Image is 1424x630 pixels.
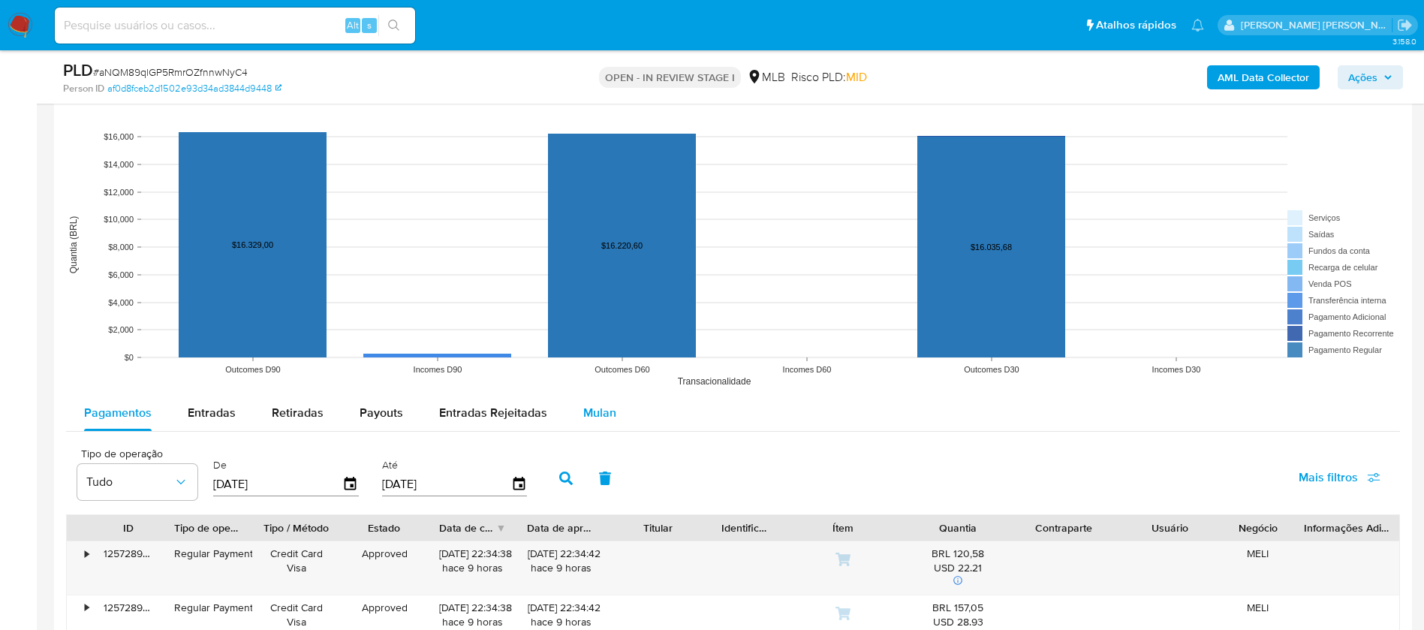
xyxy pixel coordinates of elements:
b: Person ID [63,82,104,95]
button: Ações [1338,65,1403,89]
b: AML Data Collector [1218,65,1309,89]
span: Ações [1348,65,1377,89]
a: af0d8fceb2d1502e93d34ad3844d9448 [107,82,281,95]
input: Pesquise usuários ou casos... [55,16,415,35]
span: # aNQM89qlGP5RmrOZfnnwNyC4 [93,65,248,80]
div: MLB [747,69,785,86]
b: PLD [63,58,93,82]
p: OPEN - IN REVIEW STAGE I [599,67,741,88]
a: Sair [1397,17,1413,33]
span: MID [846,68,867,86]
span: s [367,18,372,32]
button: search-icon [378,15,409,36]
span: Atalhos rápidos [1096,17,1176,33]
p: renata.fdelgado@mercadopago.com.br [1241,18,1392,32]
button: AML Data Collector [1207,65,1320,89]
a: Notificações [1191,19,1204,32]
span: Alt [347,18,359,32]
span: Risco PLD: [791,69,867,86]
span: 3.158.0 [1392,35,1416,47]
